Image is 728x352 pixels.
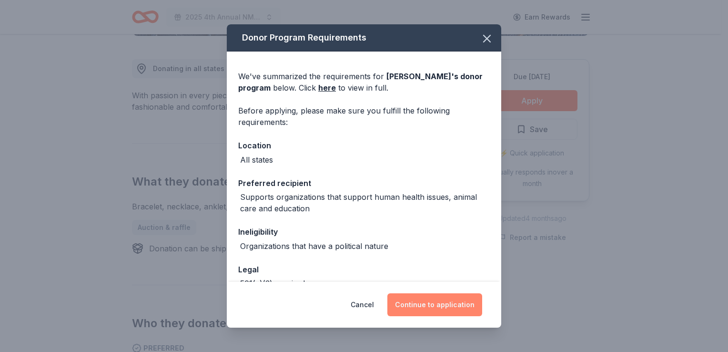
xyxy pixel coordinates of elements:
[227,24,501,52] div: Donor Program Requirements
[240,278,305,289] div: 501(c)(3) required
[238,105,490,128] div: Before applying, please make sure you fulfill the following requirements:
[387,293,482,316] button: Continue to application
[238,226,490,238] div: Ineligibility
[351,293,374,316] button: Cancel
[240,240,388,252] div: Organizations that have a political nature
[238,71,490,93] div: We've summarized the requirements for below. Click to view in full.
[238,177,490,189] div: Preferred recipient
[318,82,336,93] a: here
[240,191,490,214] div: Supports organizations that support human health issues, animal care and education
[238,139,490,152] div: Location
[238,263,490,276] div: Legal
[240,154,273,166] div: All states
